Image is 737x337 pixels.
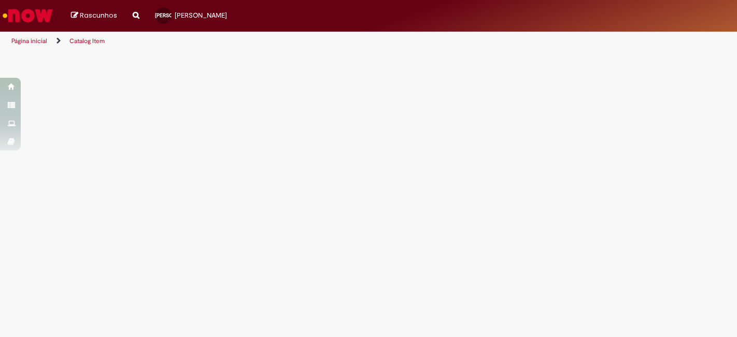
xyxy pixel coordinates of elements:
[11,37,47,45] a: Página inicial
[1,5,54,26] img: ServiceNow
[80,10,117,20] span: Rascunhos
[8,32,484,51] ul: Trilhas de página
[71,11,117,21] a: Rascunhos
[69,37,105,45] a: Catalog Item
[155,12,195,19] span: [PERSON_NAME]
[175,11,227,20] span: [PERSON_NAME]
